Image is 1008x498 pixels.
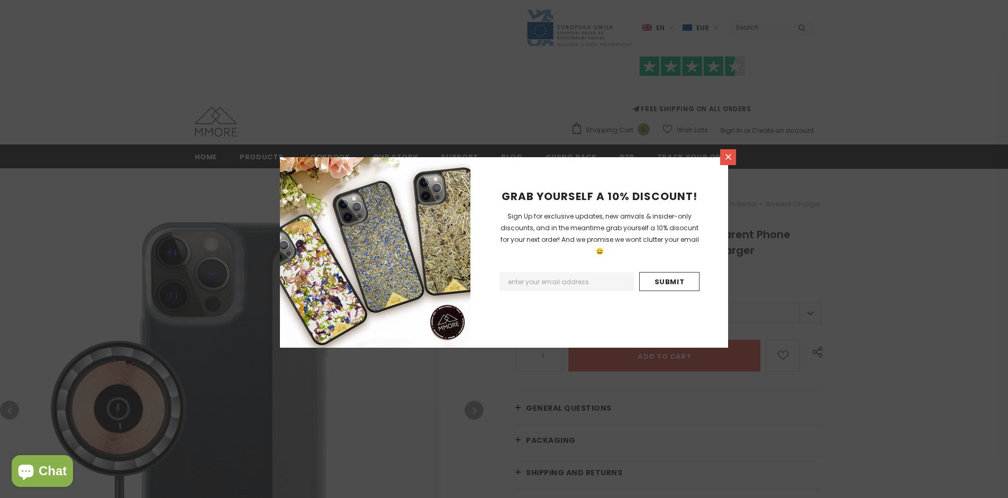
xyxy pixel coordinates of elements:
[502,189,697,204] span: GRAB YOURSELF A 10% DISCOUNT!
[720,149,736,165] a: Close
[501,212,699,256] span: Sign Up for exclusive updates, new arrivals & insider-only discounts, and in the meantime grab yo...
[8,455,76,490] inbox-online-store-chat: Shopify online store chat
[639,272,700,291] input: Submit
[500,272,634,291] input: Email Address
